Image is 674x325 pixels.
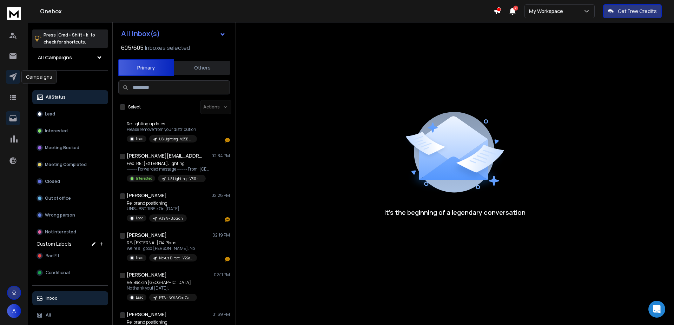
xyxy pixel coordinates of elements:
[7,304,21,318] button: A
[121,44,144,52] span: 605 / 605
[45,229,76,235] p: Not Interested
[127,152,204,159] h1: [PERSON_NAME][EMAIL_ADDRESS][DOMAIN_NAME]
[211,193,230,198] p: 02:28 PM
[7,7,21,20] img: logo
[212,312,230,317] p: 01:39 PM
[168,176,201,181] p: US Lighting - V30 - N.A.P. Offering> [PERSON_NAME] Manufacturing, Distribution, Logistics, Trucki...
[174,60,230,75] button: Others
[136,295,144,300] p: Lead
[603,4,662,18] button: Get Free Credits
[32,124,108,138] button: Interested
[127,192,167,199] h1: [PERSON_NAME]
[32,141,108,155] button: Meeting Booked
[32,308,108,322] button: All
[46,270,70,276] span: Conditional
[46,94,66,100] p: All Status
[32,107,108,121] button: Lead
[136,255,144,260] p: Lead
[127,240,197,246] p: RE: [EXTERNAL] Q4 Plans
[159,295,193,300] p: IYFA - NOLA Geo Campaign
[32,174,108,188] button: Closed
[127,166,211,172] p: ---------- Forwarded message --------- From: [GEOGRAPHIC_DATA]
[32,90,108,104] button: All Status
[32,76,108,86] h3: Filters
[127,161,211,166] p: Fwd: RE: [EXTERNAL]: lighting
[127,319,187,325] p: Re: brand positioning
[529,8,566,15] p: My Workspace
[384,207,526,217] p: It’s the beginning of a legendary conversation
[127,232,167,239] h1: [PERSON_NAME]
[159,256,193,261] p: Nexus Direct - V22a Messaging - Q4/Giving [DATE] planning - new prospects
[159,216,183,221] p: A39A - Biotech
[121,30,160,37] h1: All Inbox(s)
[32,191,108,205] button: Out of office
[45,195,71,201] p: Out of office
[648,301,665,318] div: Open Intercom Messenger
[32,291,108,305] button: Inbox
[32,158,108,172] button: Meeting Completed
[45,111,55,117] p: Lead
[45,162,87,167] p: Meeting Completed
[128,104,141,110] label: Select
[214,272,230,278] p: 02:11 PM
[211,153,230,159] p: 02:34 PM
[46,312,51,318] p: All
[118,59,174,76] button: Primary
[618,8,657,15] p: Get Free Credits
[21,70,57,84] div: Campaigns
[136,215,144,221] p: Lead
[127,311,167,318] h1: [PERSON_NAME]
[127,285,197,291] p: No thank you! [DATE],
[127,246,197,251] p: We’re all good [PERSON_NAME]. No
[40,7,494,15] h1: Onebox
[45,128,68,134] p: Interested
[44,32,95,46] p: Press to check for shortcuts.
[38,54,72,61] h1: All Campaigns
[45,145,79,151] p: Meeting Booked
[32,266,108,280] button: Conditional
[127,271,167,278] h1: [PERSON_NAME]
[46,253,59,259] span: Bad Fit
[37,240,72,247] h3: Custom Labels
[46,296,57,301] p: Inbox
[513,6,518,11] span: 2
[136,176,152,181] p: Interested
[212,232,230,238] p: 02:19 PM
[127,121,197,127] p: Re: lighting updates
[32,249,108,263] button: Bad Fit
[45,212,75,218] p: Wrong person
[127,127,197,132] p: Please remove from your distribution
[32,208,108,222] button: Wrong person
[127,200,187,206] p: Re: brand positioning
[127,280,197,285] p: Re: Back in [GEOGRAPHIC_DATA]
[57,31,89,39] span: Cmd + Shift + k
[45,179,60,184] p: Closed
[32,51,108,65] button: All Campaigns
[127,206,187,212] p: UNSUBSCRIBE > On [DATE],
[32,225,108,239] button: Not Interested
[159,137,193,142] p: US Lighting -V25B >Manufacturing - [PERSON_NAME]
[136,136,144,141] p: Lead
[115,27,231,41] button: All Inbox(s)
[145,44,190,52] h3: Inboxes selected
